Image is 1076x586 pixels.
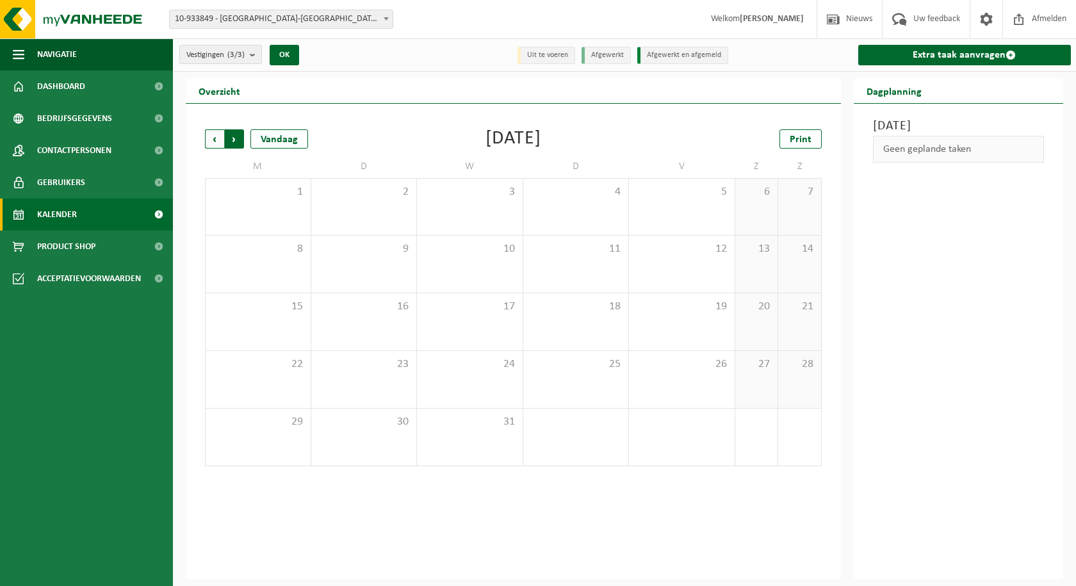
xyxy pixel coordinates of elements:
button: OK [270,45,299,65]
span: 3 [423,185,516,199]
td: Z [778,155,821,178]
span: 29 [212,415,304,429]
count: (3/3) [227,51,245,59]
span: 1 [212,185,304,199]
span: 7 [785,185,814,199]
span: Gebruikers [37,167,85,199]
span: 31 [423,415,516,429]
span: 22 [212,357,304,371]
span: 6 [742,185,771,199]
span: 15 [212,300,304,314]
div: Vandaag [250,129,308,149]
td: M [205,155,311,178]
span: Volgende [225,129,244,149]
span: Vorige [205,129,224,149]
span: 27 [742,357,771,371]
span: 13 [742,242,771,256]
a: Print [779,129,822,149]
span: 18 [530,300,623,314]
div: [DATE] [485,129,541,149]
span: 24 [423,357,516,371]
span: Bedrijfsgegevens [37,102,112,134]
a: Extra taak aanvragen [858,45,1072,65]
span: 20 [742,300,771,314]
td: D [311,155,418,178]
span: 17 [423,300,516,314]
span: Navigatie [37,38,77,70]
span: 8 [212,242,304,256]
span: Vestigingen [186,45,245,65]
span: 16 [318,300,411,314]
span: 26 [635,357,728,371]
span: 4 [530,185,623,199]
span: 19 [635,300,728,314]
span: 23 [318,357,411,371]
td: Z [735,155,778,178]
span: 21 [785,300,814,314]
li: Afgewerkt en afgemeld [637,47,728,64]
h2: Overzicht [186,78,253,103]
span: 2 [318,185,411,199]
li: Uit te voeren [518,47,575,64]
span: Contactpersonen [37,134,111,167]
span: 28 [785,357,814,371]
span: Acceptatievoorwaarden [37,263,141,295]
li: Afgewerkt [582,47,631,64]
span: Product Shop [37,231,95,263]
span: 12 [635,242,728,256]
span: 10-933849 - SINT-LODEWIJK-BRUGGE VZW - SINT-ANDRIES [170,10,393,28]
span: 14 [785,242,814,256]
span: Dashboard [37,70,85,102]
span: 10-933849 - SINT-LODEWIJK-BRUGGE VZW - SINT-ANDRIES [169,10,393,29]
h3: [DATE] [873,117,1045,136]
button: Vestigingen(3/3) [179,45,262,64]
span: Print [790,134,811,145]
span: 5 [635,185,728,199]
span: 11 [530,242,623,256]
h2: Dagplanning [854,78,934,103]
td: W [417,155,523,178]
td: V [629,155,735,178]
span: Kalender [37,199,77,231]
span: 30 [318,415,411,429]
td: D [523,155,630,178]
span: 9 [318,242,411,256]
span: 10 [423,242,516,256]
strong: [PERSON_NAME] [740,14,804,24]
span: 25 [530,357,623,371]
div: Geen geplande taken [873,136,1045,163]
